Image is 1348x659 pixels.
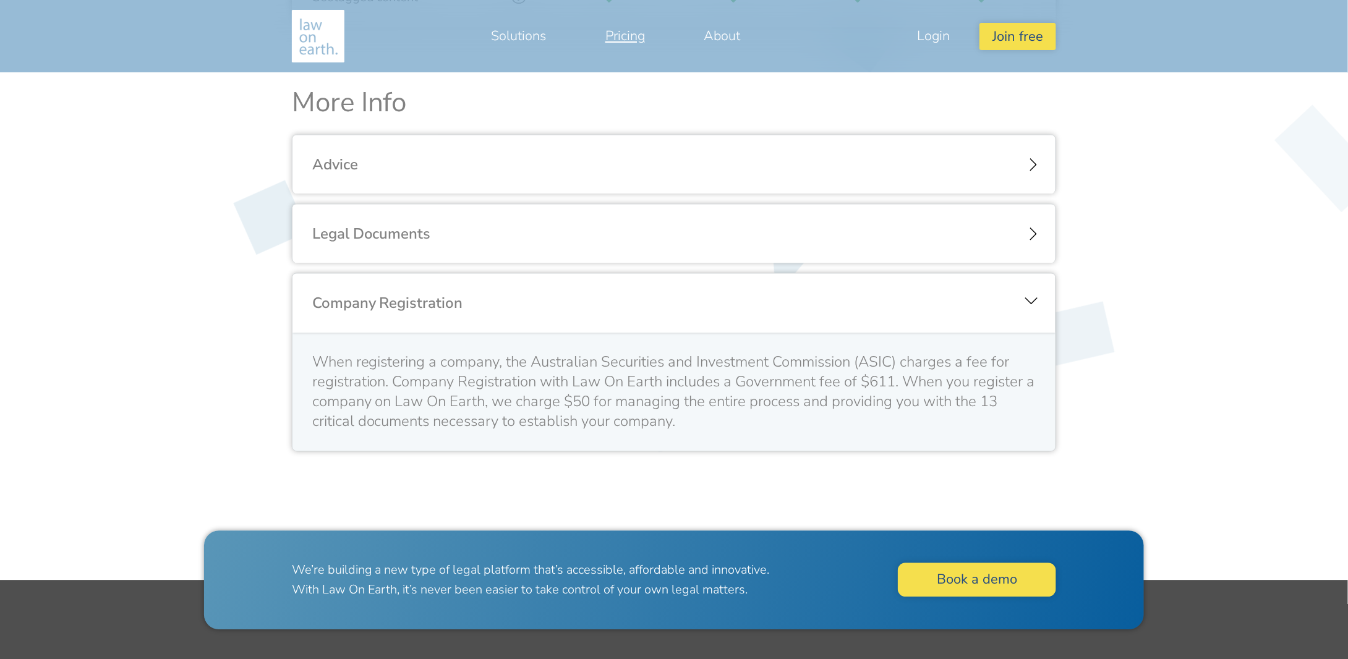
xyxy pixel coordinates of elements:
[675,21,770,51] a: About
[898,563,1056,597] a: Book a demo
[292,204,1056,263] div: Legal Documents
[312,352,1036,431] div: When registering a company, the Australian Securities and Investment Commission (ASIC) charges a ...
[461,21,576,51] a: Solutions
[292,135,1056,194] div: Advice
[292,560,795,600] p: We’re building a new type of legal platform that’s accessible, affordable and innovative. With La...
[979,23,1056,49] button: Join free
[887,21,979,51] a: Login
[292,273,1056,333] div: Company Registration
[576,21,675,51] a: Pricing
[292,87,1057,119] h2: More Info
[216,163,325,272] img: diamond_129129.svg
[292,10,344,62] img: Making legal services accessible to everyone, anywhere, anytime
